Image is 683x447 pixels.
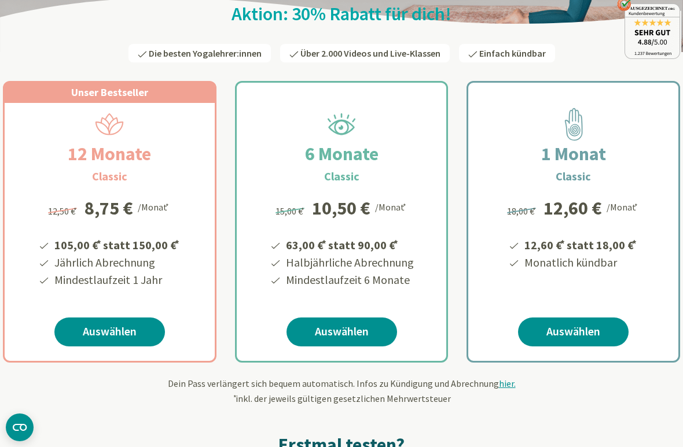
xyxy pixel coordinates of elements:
[287,317,397,346] a: Auswählen
[479,47,546,59] span: Einfach kündbar
[284,271,414,289] li: Mindestlaufzeit 6 Monate
[6,413,34,441] button: CMP-Widget öffnen
[53,271,181,289] li: Mindestlaufzeit 1 Jahr
[513,140,634,168] h2: 1 Monat
[556,168,591,185] h3: Classic
[232,393,451,404] span: inkl. der jeweils gültigen gesetzlichen Mehrwertsteuer
[312,199,370,217] div: 10,50 €
[48,205,79,217] span: 12,50 €
[607,199,640,214] div: /Monat
[324,168,359,185] h3: Classic
[300,47,440,59] span: Über 2.000 Videos und Live-Klassen
[544,199,602,217] div: 12,60 €
[54,317,165,346] a: Auswählen
[499,378,516,389] span: hier.
[523,234,638,254] li: 12,60 € statt 18,00 €
[375,199,408,214] div: /Monat
[149,47,262,59] span: Die besten Yogalehrer:innen
[507,205,538,217] span: 18,00 €
[71,86,148,99] span: Unser Bestseller
[3,376,680,405] div: Dein Pass verlängert sich bequem automatisch. Infos zu Kündigung und Abrechnung
[40,140,179,168] h2: 12 Monate
[276,205,306,217] span: 15,00 €
[53,234,181,254] li: 105,00 € statt 150,00 €
[284,254,414,271] li: Halbjährliche Abrechnung
[523,254,638,271] li: Monatlich kündbar
[92,168,127,185] h3: Classic
[138,199,171,214] div: /Monat
[85,199,133,217] div: 8,75 €
[3,2,680,25] h2: Aktion: 30% Rabatt für dich!
[284,234,414,254] li: 63,00 € statt 90,00 €
[53,254,181,271] li: Jährlich Abrechnung
[277,140,406,168] h2: 6 Monate
[518,317,629,346] a: Auswählen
